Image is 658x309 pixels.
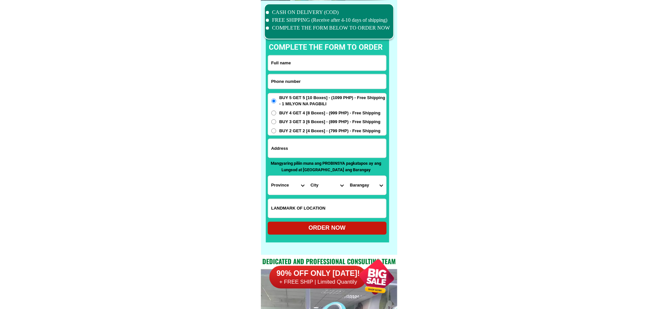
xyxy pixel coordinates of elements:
span: BUY 2 GET 2 [4 Boxes] - (799 PHP) - Free Shipping [279,128,381,134]
select: Select province [268,176,307,195]
p: complete the form to order [263,42,390,53]
input: BUY 3 GET 3 [6 Boxes] - (899 PHP) - Free Shipping [271,119,276,124]
input: BUY 5 GET 5 [10 Boxes] - (1099 PHP) - Free Shipping - 1 MILYON NA PAGBILI [271,98,276,103]
input: BUY 2 GET 2 [4 Boxes] - (799 PHP) - Free Shipping [271,128,276,133]
input: Input full_name [268,55,386,71]
p: Mangyaring piliin muna ang PROBINSYA pagkatapos ay ang Lungsod at [GEOGRAPHIC_DATA] ang Barangay [268,160,385,173]
input: Input LANDMARKOFLOCATION [268,199,386,218]
input: Input phone_number [268,74,386,89]
div: ORDER NOW [268,224,387,232]
input: BUY 4 GET 4 [8 Boxes] - (999 PHP) - Free Shipping [271,110,276,115]
span: BUY 5 GET 5 [10 Boxes] - (1099 PHP) - Free Shipping - 1 MILYON NA PAGBILI [279,95,386,107]
select: Select commune [347,176,386,195]
li: FREE SHIPPING (Receive after 4-10 days of shipping) [266,16,391,24]
li: COMPLETE THE FORM BELOW TO ORDER NOW [266,24,391,32]
input: Input address [268,139,386,158]
h6: 90% OFF ONLY [DATE]! [269,269,367,278]
span: BUY 3 GET 3 [6 Boxes] - (899 PHP) - Free Shipping [279,119,381,125]
span: BUY 4 GET 4 [8 Boxes] - (999 PHP) - Free Shipping [279,110,381,116]
h2: Dedicated and professional consulting team [261,256,397,266]
select: Select district [307,176,347,195]
li: CASH ON DELIVERY (COD) [266,8,391,16]
h6: + FREE SHIP | Limited Quantily [269,278,367,286]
